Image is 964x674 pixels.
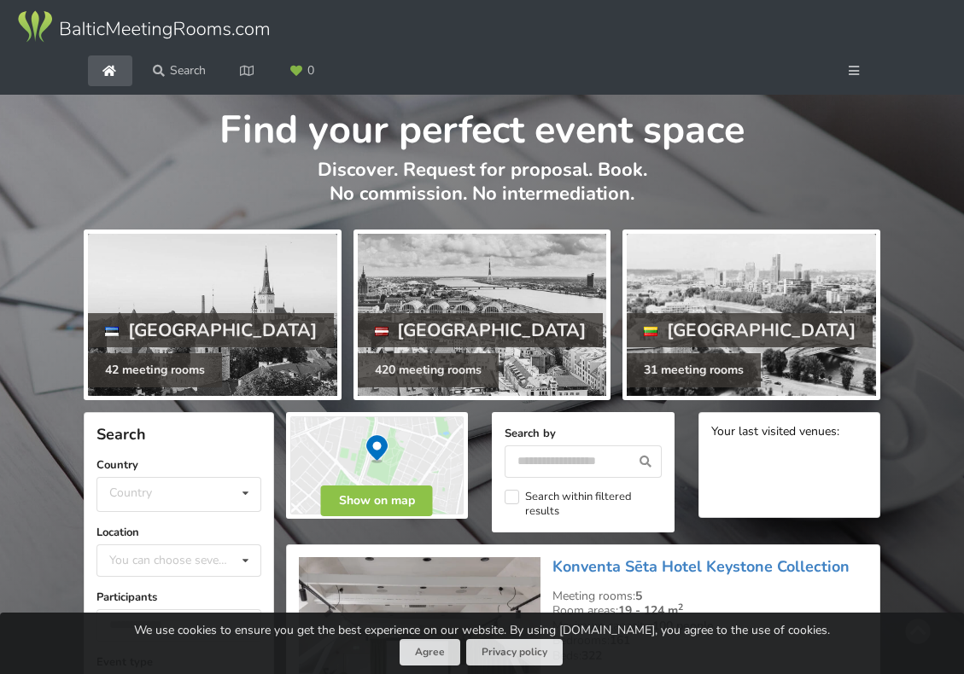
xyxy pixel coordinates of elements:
div: Country [109,485,152,500]
button: Show on map [321,485,433,516]
img: Baltic Meeting Rooms [15,9,272,44]
p: Discover. Request for proposal. Book. No commission. No intermediation. [84,158,880,224]
div: 31 meeting rooms [627,353,761,387]
a: Konventa Sēta Hotel Keystone Collection [552,556,850,577]
label: Country [96,456,261,474]
div: You can choose several [105,550,268,570]
sup: 2 [678,601,683,613]
a: Search [141,55,218,86]
a: Privacy policy [466,639,563,665]
a: [GEOGRAPHIC_DATA] 420 meeting rooms [353,230,611,400]
label: Participants [96,589,261,606]
span: 0 [307,65,314,77]
a: [GEOGRAPHIC_DATA] 42 meeting rooms [84,230,342,400]
label: Location [96,524,261,541]
div: 420 meeting rooms [358,353,499,387]
div: 42 meeting rooms [88,353,222,387]
strong: 5 [635,588,642,604]
div: [GEOGRAPHIC_DATA] [358,313,604,347]
span: Search [96,424,146,444]
div: [GEOGRAPHIC_DATA] [88,313,334,347]
div: Your last visited venues: [711,425,868,441]
a: [GEOGRAPHIC_DATA] 31 meeting rooms [622,230,880,400]
label: Search by [505,425,661,442]
strong: 19 - 124 m [618,602,683,619]
button: Agree [400,639,460,665]
h1: Find your perfect event space [84,95,880,154]
img: Show on map [286,412,468,520]
div: [GEOGRAPHIC_DATA] [627,313,873,347]
div: Meeting rooms: [552,589,868,604]
label: Search within filtered results [505,490,661,519]
div: Room areas: [552,603,868,619]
